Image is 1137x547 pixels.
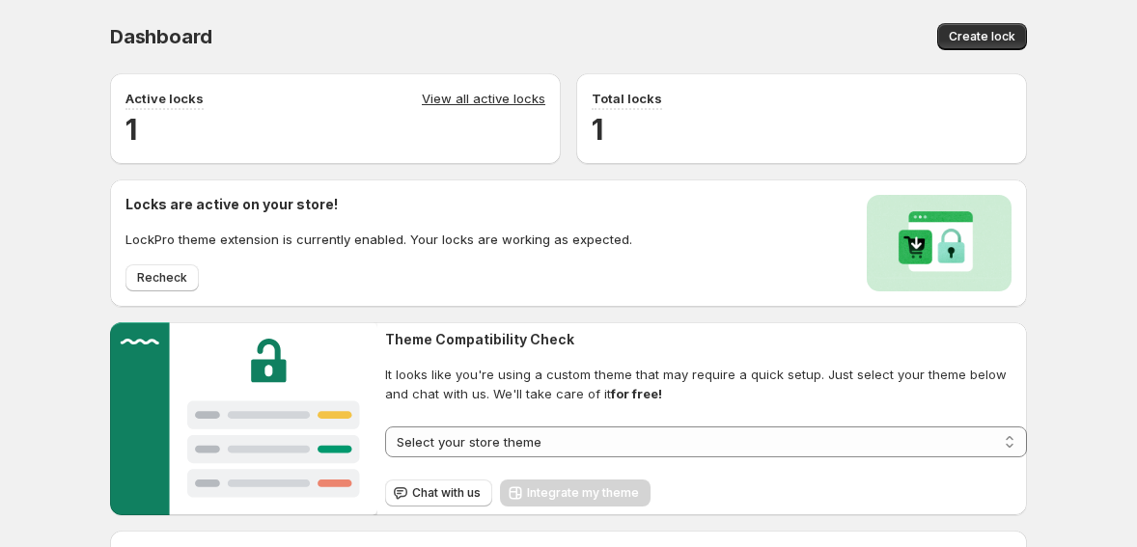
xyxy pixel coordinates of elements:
[949,29,1015,44] span: Create lock
[422,89,545,110] a: View all active locks
[125,230,632,249] p: LockPro theme extension is currently enabled. Your locks are working as expected.
[125,110,545,149] h2: 1
[611,386,662,401] strong: for free!
[385,365,1027,403] span: It looks like you're using a custom theme that may require a quick setup. Just select your theme ...
[125,89,204,108] p: Active locks
[867,195,1012,291] img: Locks activated
[110,25,212,48] span: Dashboard
[385,330,1027,349] h2: Theme Compatibility Check
[385,479,492,506] button: Chat with us
[125,264,199,291] button: Recheck
[937,23,1027,50] button: Create lock
[592,110,1012,149] h2: 1
[412,485,481,501] span: Chat with us
[110,322,377,515] img: Customer support
[137,270,187,286] span: Recheck
[125,195,632,214] h2: Locks are active on your store!
[592,89,662,108] p: Total locks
